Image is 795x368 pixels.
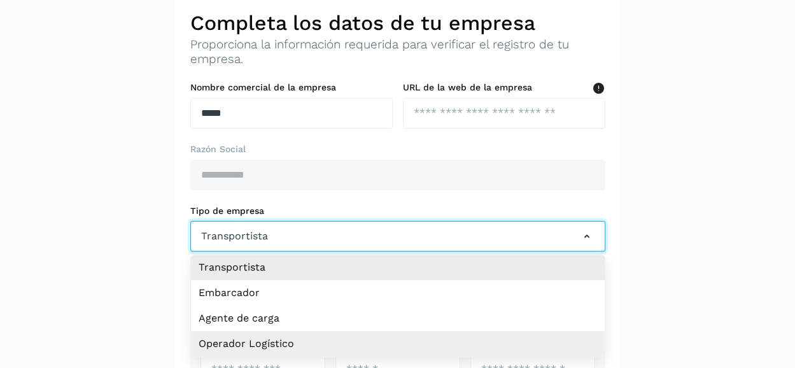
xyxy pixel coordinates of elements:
li: Transportista [191,255,605,280]
label: URL de la web de la empresa [403,82,605,93]
p: Proporciona la información requerida para verificar el registro de tu empresa. [190,38,605,67]
span: Transportista [201,229,268,244]
label: Nombre comercial de la empresa [190,82,393,93]
label: Tipo de empresa [190,206,605,216]
label: Razón Social [190,144,605,155]
li: Operador Logístico [191,331,605,357]
h2: Completa los datos de tu empresa [190,11,605,35]
li: Embarcador [191,280,605,306]
li: Agente de carga [191,306,605,331]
